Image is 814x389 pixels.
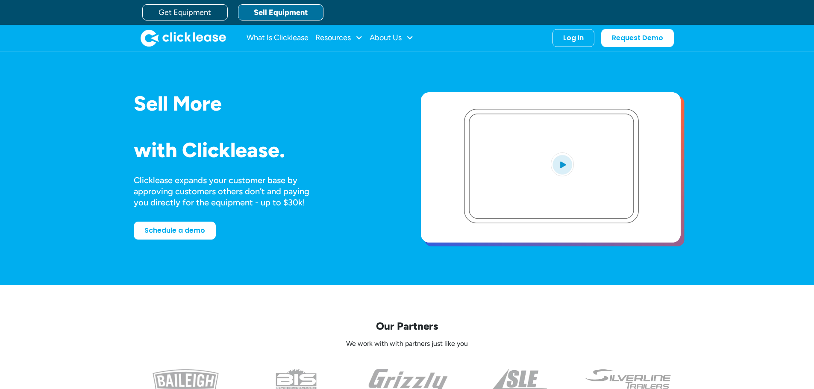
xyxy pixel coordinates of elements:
img: Blue play button logo on a light blue circular background [551,152,574,176]
a: home [141,29,226,47]
a: Sell Equipment [238,4,323,20]
a: Request Demo [601,29,674,47]
a: What Is Clicklease [247,29,309,47]
img: Clicklease logo [141,29,226,47]
div: Log In [563,34,584,42]
div: Resources [315,29,363,47]
a: Get Equipment [142,4,228,20]
h1: with Clicklease. [134,139,394,161]
p: We work with with partners just like you [134,339,681,348]
p: Our Partners [134,319,681,333]
a: Schedule a demo [134,222,216,240]
h1: Sell More [134,92,394,115]
div: About Us [370,29,414,47]
a: open lightbox [421,92,681,243]
div: Clicklease expands your customer base by approving customers others don’t and paying you directly... [134,175,325,208]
